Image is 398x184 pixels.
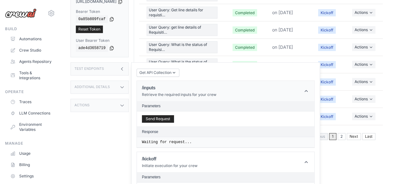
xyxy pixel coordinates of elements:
img: Logo [5,8,36,18]
button: Get API Collection [137,69,179,77]
time: September 29, 2025 at 17:43 IST [272,44,293,50]
span: User Query: What is the status of Requisi… [147,59,217,70]
span: Completed [233,44,257,51]
h3: Actions [75,103,90,107]
span: Kickoff [318,9,336,16]
a: LLM Connections [8,108,55,118]
span: User Query: Get line details for requisti… [147,7,217,19]
span: Kickoff [318,44,336,51]
button: Actions for execution [352,95,375,103]
code: ade4d3658719 [76,44,108,52]
label: Bearer Token [76,9,123,14]
a: View execution details for User Query [147,24,217,36]
a: 2 [338,133,345,140]
span: Kickoff [318,61,336,68]
span: Kickoff [318,26,336,34]
button: Actions for execution [352,113,375,120]
button: Actions for execution [352,78,375,86]
a: View execution details for User Query [147,59,217,70]
h2: Parameters [142,175,309,180]
h2: Response [142,129,158,134]
span: Get API Collection [139,70,171,75]
div: Build [5,26,55,31]
a: Automations [8,34,55,44]
span: User Query: What is the status of Requisi… [147,41,217,53]
span: 1 [329,133,336,140]
a: Traces [8,97,55,107]
span: Kickoff [318,113,336,120]
a: Last [362,133,375,140]
a: Environment Variables [8,120,55,135]
h3: Additional Details [75,85,110,89]
h3: Test Endpoints [75,67,104,71]
a: Billing [8,160,55,170]
button: Actions for execution [352,43,375,51]
button: Actions for execution [352,26,375,34]
nav: Pagination [292,133,375,140]
code: 0a85b809fcaf [76,15,108,23]
span: Kickoff [318,96,336,103]
a: Usage [8,148,55,159]
label: User Bearer Token [76,38,123,43]
span: User Query: get line details of Requisiti… [147,24,217,36]
time: September 29, 2025 at 17:22 IST [272,62,293,67]
a: View execution details for User Query [147,41,217,53]
span: Completed [233,26,257,34]
button: Send Request [142,115,174,123]
a: Reset Token [76,25,103,33]
a: Settings [8,171,55,181]
span: Kickoff [318,78,336,86]
h1: /inputs [142,85,216,91]
button: Actions for execution [352,61,375,68]
div: Manage [5,141,55,146]
h2: Parameters [142,103,309,109]
a: View execution details for User Query [147,7,217,19]
time: September 29, 2025 at 17:49 IST [272,10,293,15]
time: September 29, 2025 at 17:46 IST [272,27,293,32]
pre: Waiting for request... [142,140,309,145]
a: Next [347,133,361,140]
button: Actions for execution [352,9,375,16]
p: Initiate execution for your crew [142,163,198,168]
span: Completed [233,9,257,16]
div: Operate [5,89,55,94]
p: Retrieve the required inputs for your crew [142,92,216,97]
a: Agents Repository [8,57,55,67]
h1: /kickoff [142,156,198,162]
span: Completed [233,61,257,68]
a: Tools & Integrations [8,68,55,83]
a: Crew Studio [8,45,55,55]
